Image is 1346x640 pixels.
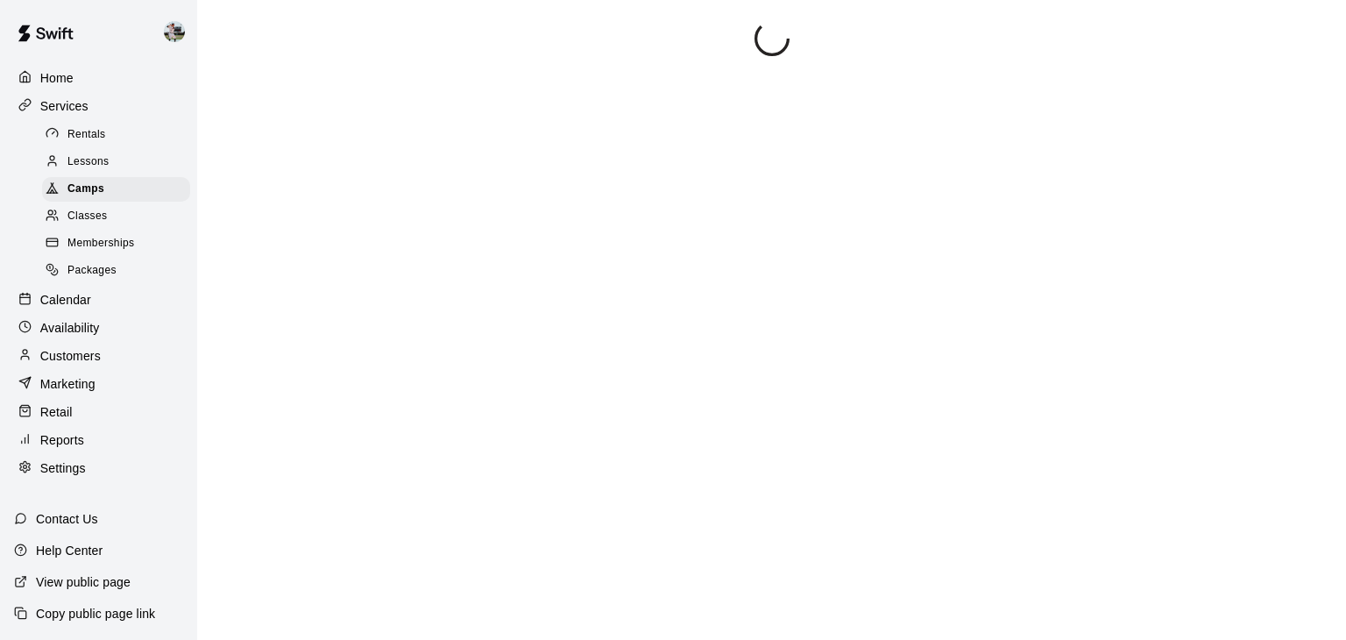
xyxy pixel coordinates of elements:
[40,347,101,365] p: Customers
[42,259,190,283] div: Packages
[42,258,197,285] a: Packages
[67,181,104,198] span: Camps
[14,315,183,341] a: Availability
[36,573,131,591] p: View public page
[36,510,98,528] p: Contact Us
[42,123,190,147] div: Rentals
[14,65,183,91] a: Home
[40,459,86,477] p: Settings
[42,121,197,148] a: Rentals
[40,431,84,449] p: Reports
[67,262,117,280] span: Packages
[42,231,190,256] div: Memberships
[36,542,103,559] p: Help Center
[42,231,197,258] a: Memberships
[40,403,73,421] p: Retail
[40,69,74,87] p: Home
[14,371,183,397] a: Marketing
[42,176,197,203] a: Camps
[67,235,134,252] span: Memberships
[67,126,106,144] span: Rentals
[160,14,197,49] div: Matt Hill
[40,319,100,337] p: Availability
[42,177,190,202] div: Camps
[164,21,185,42] img: Matt Hill
[42,204,190,229] div: Classes
[40,375,96,393] p: Marketing
[42,148,197,175] a: Lessons
[42,203,197,231] a: Classes
[42,150,190,174] div: Lessons
[36,605,155,622] p: Copy public page link
[40,97,89,115] p: Services
[14,287,183,313] a: Calendar
[40,291,91,309] p: Calendar
[14,427,183,453] a: Reports
[14,343,183,369] a: Customers
[67,208,107,225] span: Classes
[14,455,183,481] a: Settings
[67,153,110,171] span: Lessons
[14,93,183,119] a: Services
[14,399,183,425] a: Retail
